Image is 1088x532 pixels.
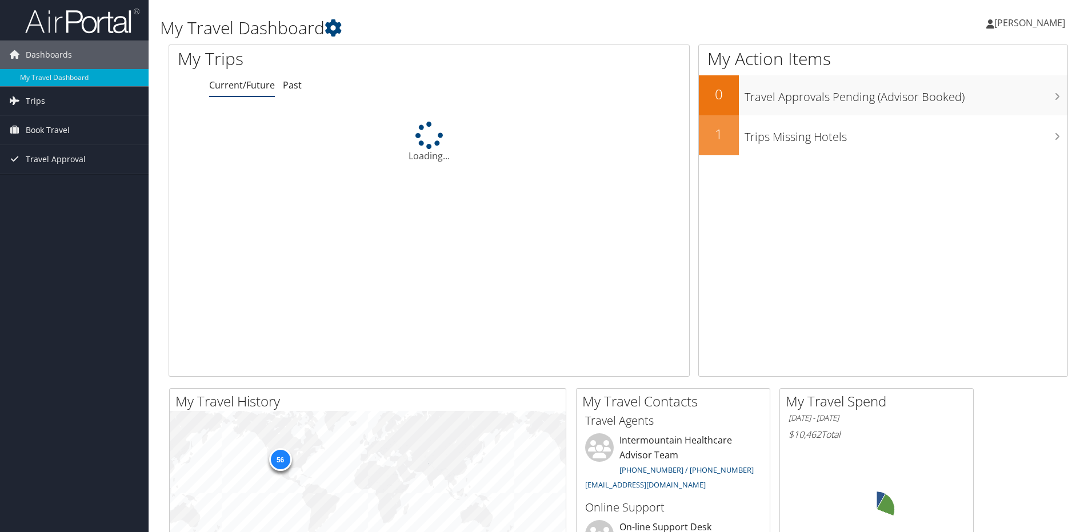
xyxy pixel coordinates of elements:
span: Book Travel [26,116,70,144]
div: Loading... [169,122,689,163]
h1: My Trips [178,47,464,71]
span: [PERSON_NAME] [994,17,1065,29]
h3: Travel Agents [585,413,761,429]
h2: My Travel Contacts [582,392,770,411]
span: Dashboards [26,41,72,69]
h3: Travel Approvals Pending (Advisor Booked) [745,83,1067,105]
a: [PHONE_NUMBER] / [PHONE_NUMBER] [619,465,754,475]
a: 1Trips Missing Hotels [699,115,1067,155]
a: [EMAIL_ADDRESS][DOMAIN_NAME] [585,479,706,490]
h6: [DATE] - [DATE] [789,413,965,424]
h2: My Travel Spend [786,392,973,411]
h1: My Action Items [699,47,1067,71]
h3: Trips Missing Hotels [745,123,1067,145]
a: [PERSON_NAME] [986,6,1077,40]
h2: 1 [699,124,739,144]
h2: My Travel History [175,392,566,411]
h3: Online Support [585,499,761,515]
div: 56 [269,448,291,470]
img: airportal-logo.png [25,7,139,34]
li: Intermountain Healthcare Advisor Team [579,433,767,494]
span: Trips [26,87,45,115]
h1: My Travel Dashboard [160,16,771,40]
span: $10,462 [789,428,821,441]
span: Travel Approval [26,145,86,174]
a: Past [283,79,302,91]
a: 0Travel Approvals Pending (Advisor Booked) [699,75,1067,115]
h2: 0 [699,84,739,104]
a: Current/Future [209,79,275,91]
h6: Total [789,428,965,441]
